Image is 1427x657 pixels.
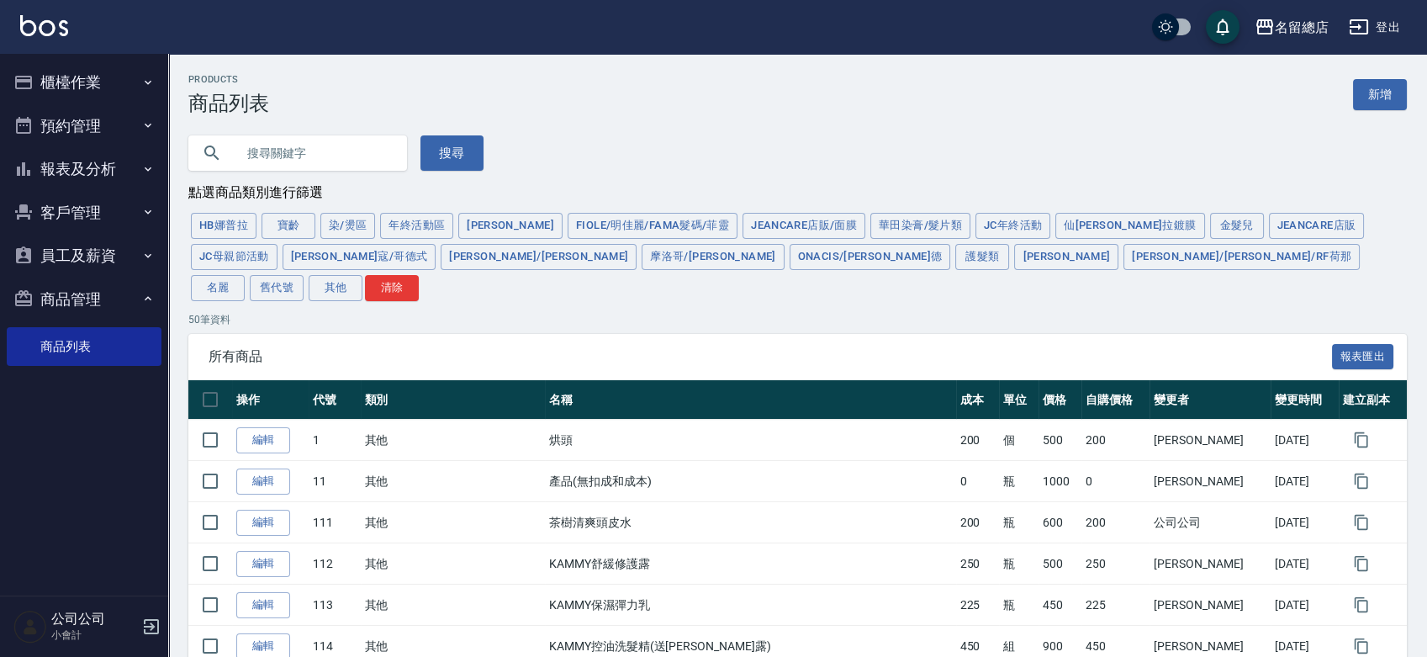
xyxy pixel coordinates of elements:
td: 1000 [1039,461,1082,502]
td: [PERSON_NAME] [1150,585,1270,626]
th: 成本 [956,380,1000,420]
td: 瓶 [999,585,1039,626]
th: 自購價格 [1081,380,1150,420]
h3: 商品列表 [188,92,269,115]
td: 0 [956,461,1000,502]
button: 其他 [309,275,362,301]
button: 客戶管理 [7,191,161,235]
td: 200 [956,420,1000,461]
a: 報表匯出 [1332,347,1394,363]
p: 50 筆資料 [188,312,1407,327]
p: 小會計 [51,628,137,643]
button: [PERSON_NAME]/[PERSON_NAME] [441,244,637,270]
button: 金髮兒 [1210,213,1264,239]
td: 1 [309,420,360,461]
button: 仙[PERSON_NAME]拉鍍膜 [1055,213,1204,239]
td: 225 [956,585,1000,626]
th: 變更時間 [1271,380,1339,420]
td: 產品(無扣成和成本) [545,461,956,502]
a: 編輯 [236,427,290,453]
span: 所有商品 [209,348,1332,365]
button: [PERSON_NAME]/[PERSON_NAME]/RF荷那 [1123,244,1360,270]
button: 名麗 [191,275,245,301]
th: 變更者 [1150,380,1270,420]
td: [DATE] [1271,420,1339,461]
td: 200 [956,502,1000,543]
td: 600 [1039,502,1082,543]
td: 200 [1081,502,1150,543]
a: 編輯 [236,592,290,618]
button: 商品管理 [7,278,161,321]
td: [DATE] [1271,585,1339,626]
td: [DATE] [1271,461,1339,502]
td: 250 [1081,543,1150,585]
td: 烘頭 [545,420,956,461]
button: HB娜普拉 [191,213,256,239]
button: 寶齡 [262,213,315,239]
th: 類別 [361,380,545,420]
td: 500 [1039,543,1082,585]
button: JeanCare店販 [1269,213,1365,239]
a: 新增 [1353,79,1407,110]
button: JeanCare店販/面膜 [743,213,865,239]
td: [PERSON_NAME] [1150,420,1270,461]
button: 清除 [365,275,419,301]
td: KAMMY保濕彈力乳 [545,585,956,626]
td: 瓶 [999,502,1039,543]
button: 舊代號 [250,275,304,301]
td: [PERSON_NAME] [1150,461,1270,502]
td: 250 [956,543,1000,585]
a: 商品列表 [7,327,161,366]
button: JC母親節活動 [191,244,277,270]
td: 200 [1081,420,1150,461]
td: 11 [309,461,360,502]
button: 預約管理 [7,104,161,148]
button: ONACIS/[PERSON_NAME]德 [790,244,951,270]
th: 單位 [999,380,1039,420]
input: 搜尋關鍵字 [235,130,394,176]
td: 其他 [361,461,545,502]
div: 點選商品類別進行篩選 [188,184,1407,202]
td: 500 [1039,420,1082,461]
a: 編輯 [236,469,290,495]
td: 公司公司 [1150,502,1270,543]
td: 其他 [361,543,545,585]
td: 其他 [361,585,545,626]
td: 個 [999,420,1039,461]
th: 操作 [232,380,309,420]
th: 名稱 [545,380,956,420]
button: FIOLE/明佳麗/Fama髮碼/菲靈 [568,213,737,239]
td: 225 [1081,585,1150,626]
button: [PERSON_NAME]寇/哥德式 [283,244,436,270]
td: 瓶 [999,461,1039,502]
button: 搜尋 [420,135,484,171]
td: 112 [309,543,360,585]
td: 其他 [361,502,545,543]
button: 名留總店 [1248,10,1335,45]
td: 113 [309,585,360,626]
div: 名留總店 [1275,17,1329,38]
th: 建立副本 [1339,380,1407,420]
td: 111 [309,502,360,543]
img: Person [13,610,47,644]
button: [PERSON_NAME] [458,213,563,239]
th: 價格 [1039,380,1082,420]
th: 代號 [309,380,360,420]
a: 編輯 [236,510,290,536]
button: 報表及分析 [7,147,161,191]
td: 0 [1081,461,1150,502]
button: [PERSON_NAME] [1014,244,1118,270]
td: [DATE] [1271,502,1339,543]
button: 櫃檯作業 [7,61,161,104]
td: [PERSON_NAME] [1150,543,1270,585]
td: 450 [1039,585,1082,626]
td: 茶樹清爽頭皮水 [545,502,956,543]
a: 編輯 [236,551,290,577]
button: 員工及薪資 [7,234,161,278]
td: 瓶 [999,543,1039,585]
h5: 公司公司 [51,611,137,628]
td: KAMMY舒緩修護露 [545,543,956,585]
button: 華田染膏/髮片類 [870,213,970,239]
button: 摩洛哥/[PERSON_NAME] [642,244,784,270]
button: 年終活動區 [380,213,453,239]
